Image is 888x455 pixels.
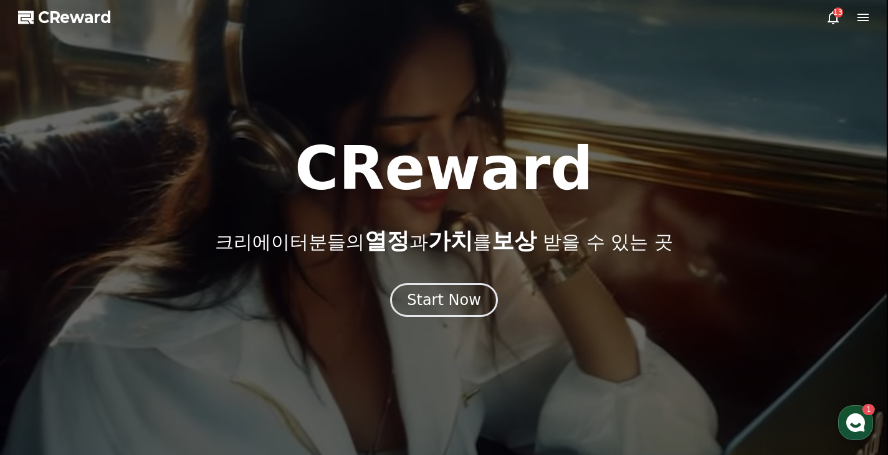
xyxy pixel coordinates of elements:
[114,371,129,381] span: 대화
[407,290,481,310] div: Start Now
[215,228,672,253] p: 크리에이터분들의 과 를 받을 수 있는 곳
[38,7,112,27] span: CReward
[428,228,473,253] span: 가치
[193,370,208,380] span: 설정
[18,7,112,27] a: CReward
[82,352,161,383] a: 1대화
[127,351,131,361] span: 1
[39,370,47,380] span: 홈
[390,296,498,307] a: Start Now
[826,10,841,25] a: 13
[833,7,843,17] div: 13
[390,283,498,317] button: Start Now
[4,352,82,383] a: 홈
[492,228,537,253] span: 보상
[295,139,593,199] h1: CReward
[161,352,239,383] a: 설정
[365,228,409,253] span: 열정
